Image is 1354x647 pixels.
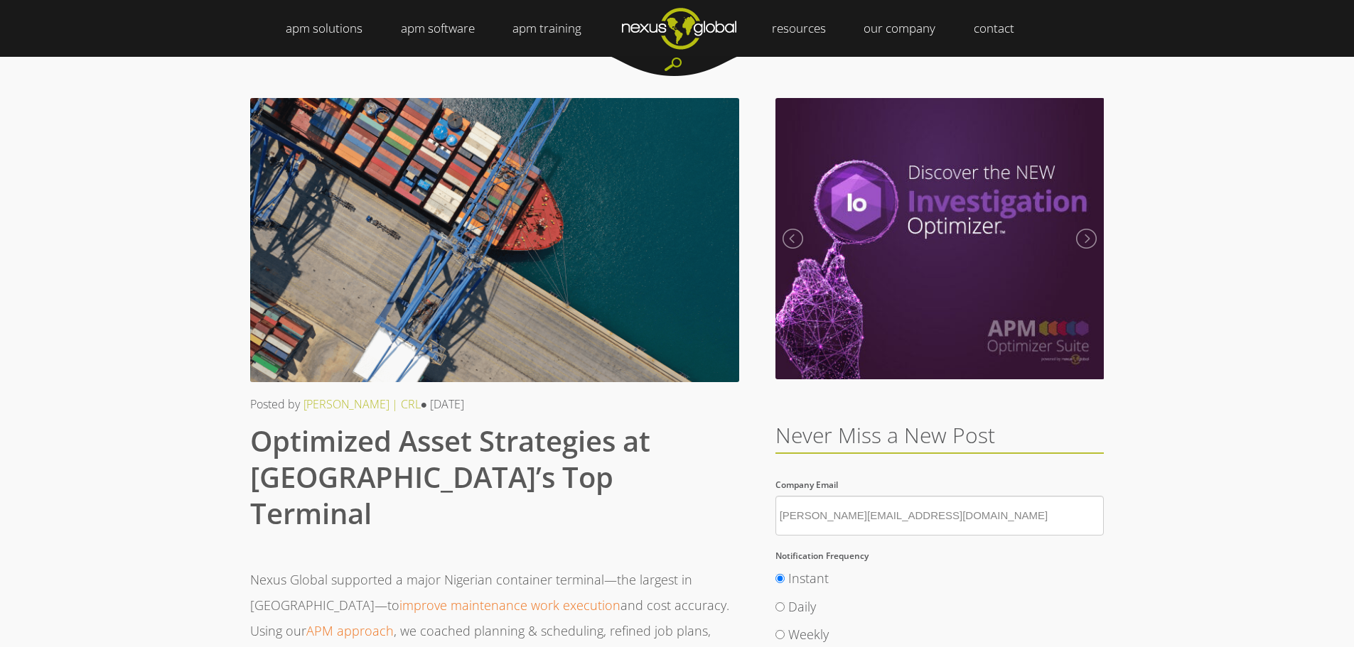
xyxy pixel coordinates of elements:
[788,570,829,587] span: Instant
[306,622,394,639] a: APM approach
[775,630,785,639] input: Weekly
[399,597,620,614] a: improve maintenance work execution
[788,626,829,643] span: Weekly
[420,396,464,412] span: ● [DATE]
[775,574,785,583] input: Instant
[775,496,1105,535] input: Company Email
[775,602,785,611] input: Daily
[775,479,838,491] span: Company Email
[303,396,421,412] a: [PERSON_NAME] | CRL
[775,550,869,562] span: Notification Frequency
[788,598,816,615] span: Daily
[250,421,650,533] span: Optimized Asset Strategies at [GEOGRAPHIC_DATA]’s Top Terminal
[250,396,300,412] span: Posted by
[775,420,995,450] span: Never Miss a New Post
[775,98,1105,379] img: Meet the New Investigation Optimizer | September 2020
